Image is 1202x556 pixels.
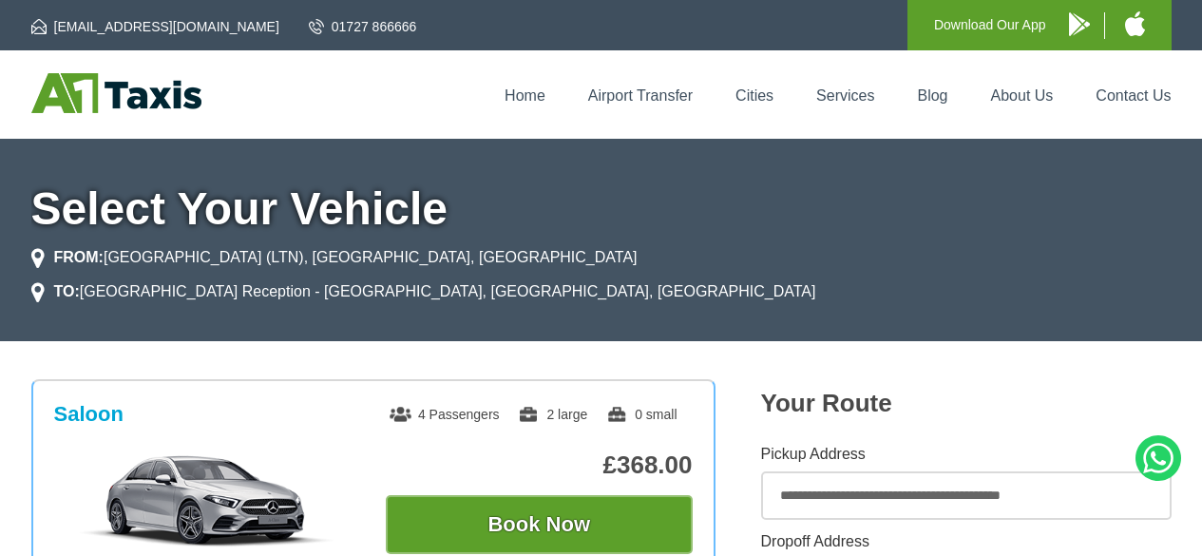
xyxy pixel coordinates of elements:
[64,453,350,548] img: Saloon
[761,534,1172,549] label: Dropoff Address
[386,495,693,554] button: Book Now
[991,87,1054,104] a: About Us
[54,402,124,427] h3: Saloon
[31,17,279,36] a: [EMAIL_ADDRESS][DOMAIN_NAME]
[386,451,693,480] p: £368.00
[54,283,80,299] strong: TO:
[505,87,545,104] a: Home
[816,87,874,104] a: Services
[309,17,417,36] a: 01727 866666
[934,13,1046,37] p: Download Our App
[31,73,201,113] img: A1 Taxis St Albans LTD
[588,87,693,104] a: Airport Transfer
[1125,11,1145,36] img: A1 Taxis iPhone App
[31,280,816,303] li: [GEOGRAPHIC_DATA] Reception - [GEOGRAPHIC_DATA], [GEOGRAPHIC_DATA], [GEOGRAPHIC_DATA]
[1096,87,1171,104] a: Contact Us
[31,186,1172,232] h1: Select Your Vehicle
[518,407,587,422] span: 2 large
[606,407,677,422] span: 0 small
[1069,12,1090,36] img: A1 Taxis Android App
[735,87,773,104] a: Cities
[761,389,1172,418] h2: Your Route
[917,87,947,104] a: Blog
[390,407,500,422] span: 4 Passengers
[761,447,1172,462] label: Pickup Address
[54,249,104,265] strong: FROM:
[31,246,638,269] li: [GEOGRAPHIC_DATA] (LTN), [GEOGRAPHIC_DATA], [GEOGRAPHIC_DATA]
